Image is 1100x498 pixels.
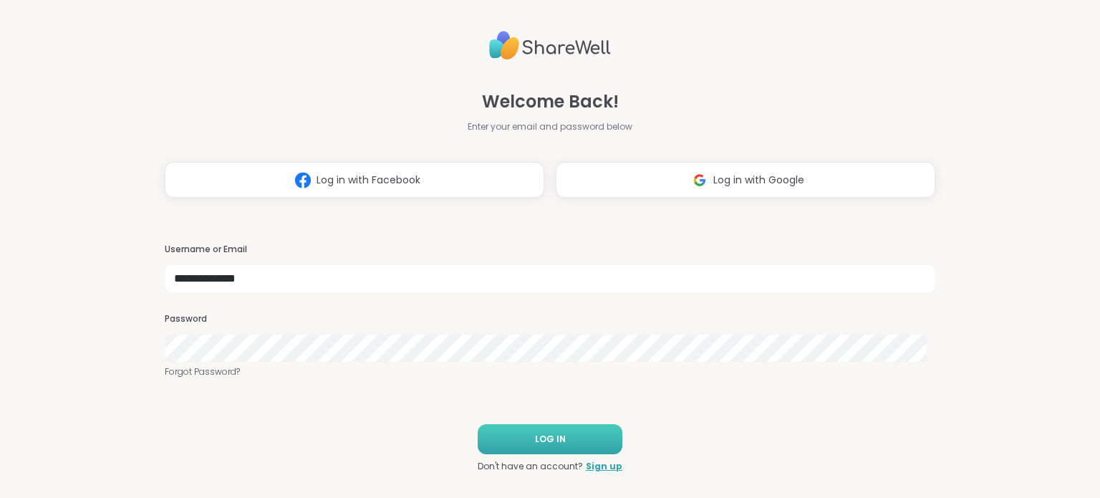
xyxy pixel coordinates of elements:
button: Log in with Facebook [165,162,544,198]
button: Log in with Google [556,162,935,198]
a: Sign up [586,460,622,473]
img: ShareWell Logo [489,25,611,66]
h3: Username or Email [165,244,935,256]
h3: Password [165,313,935,325]
button: LOG IN [478,424,622,454]
span: Enter your email and password below [468,120,632,133]
a: Forgot Password? [165,365,935,378]
img: ShareWell Logomark [686,167,713,193]
span: Don't have an account? [478,460,583,473]
img: ShareWell Logomark [289,167,317,193]
span: Welcome Back! [482,89,619,115]
span: LOG IN [535,433,566,446]
span: Log in with Facebook [317,173,420,188]
span: Log in with Google [713,173,804,188]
